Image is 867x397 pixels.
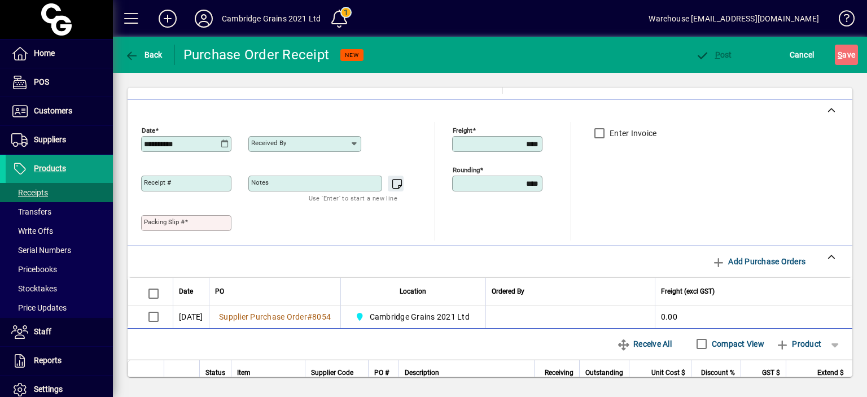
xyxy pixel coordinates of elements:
[695,50,732,59] span: ost
[6,347,113,375] a: Reports
[11,303,67,312] span: Price Updates
[150,8,186,29] button: Add
[817,367,844,379] span: Extend $
[251,139,286,147] mat-label: Received by
[142,126,155,134] mat-label: Date
[492,285,524,298] span: Ordered By
[215,285,335,298] div: PO
[661,285,715,298] span: Freight (excl GST)
[144,178,171,186] mat-label: Receipt #
[311,367,353,379] span: Supplier Code
[113,45,175,65] app-page-header-button: Back
[6,97,113,125] a: Customers
[830,2,853,39] a: Knowledge Base
[838,50,842,59] span: S
[352,310,474,324] span: Cambridge Grains 2021 Ltd
[492,285,649,298] div: Ordered By
[186,8,222,29] button: Profile
[6,202,113,221] a: Transfers
[651,367,685,379] span: Unit Cost $
[34,327,51,336] span: Staff
[770,334,827,354] button: Product
[11,226,53,235] span: Write Offs
[309,191,397,204] mat-hint: Use 'Enter' to start a new line
[183,46,330,64] div: Purchase Order Receipt
[453,165,480,173] mat-label: Rounding
[205,367,225,379] span: Status
[34,385,63,394] span: Settings
[607,128,656,139] label: Enter Invoice
[838,46,855,64] span: ave
[144,218,185,226] mat-label: Packing Slip #
[219,312,307,321] span: Supplier Purchase Order
[6,126,113,154] a: Suppliers
[312,312,331,321] span: 8054
[405,367,439,379] span: Description
[790,46,815,64] span: Cancel
[6,221,113,241] a: Write Offs
[6,298,113,317] a: Price Updates
[122,45,165,65] button: Back
[617,335,672,353] span: Receive All
[545,367,573,379] span: Receiving
[6,183,113,202] a: Receipts
[179,285,203,298] div: Date
[34,106,72,115] span: Customers
[179,285,193,298] span: Date
[34,49,55,58] span: Home
[34,164,66,173] span: Products
[701,367,735,379] span: Discount %
[125,50,163,59] span: Back
[6,260,113,279] a: Pricebooks
[251,178,269,186] mat-label: Notes
[693,45,735,65] button: Post
[787,45,817,65] button: Cancel
[400,285,426,298] span: Location
[715,50,720,59] span: P
[776,335,821,353] span: Product
[655,306,852,328] td: 0.00
[11,207,51,216] span: Transfers
[215,311,335,323] a: Supplier Purchase Order#8054
[11,265,57,274] span: Pricebooks
[34,356,62,365] span: Reports
[835,45,858,65] button: Save
[307,312,312,321] span: #
[6,241,113,260] a: Serial Numbers
[345,51,359,59] span: NEW
[222,10,321,28] div: Cambridge Grains 2021 Ltd
[649,10,819,28] div: Warehouse [EMAIL_ADDRESS][DOMAIN_NAME]
[707,251,810,272] button: Add Purchase Orders
[11,188,48,197] span: Receipts
[762,367,780,379] span: GST $
[710,338,764,350] label: Compact View
[11,246,71,255] span: Serial Numbers
[374,367,389,379] span: PO #
[11,284,57,293] span: Stocktakes
[712,252,805,271] span: Add Purchase Orders
[34,135,66,144] span: Suppliers
[453,126,472,134] mat-label: Freight
[6,279,113,298] a: Stocktakes
[661,285,838,298] div: Freight (excl GST)
[34,77,49,86] span: POS
[6,68,113,97] a: POS
[585,367,623,379] span: Outstanding
[6,40,113,68] a: Home
[370,311,470,322] span: Cambridge Grains 2021 Ltd
[237,367,251,379] span: Item
[173,306,209,328] td: [DATE]
[612,334,676,354] button: Receive All
[6,318,113,346] a: Staff
[215,285,224,298] span: PO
